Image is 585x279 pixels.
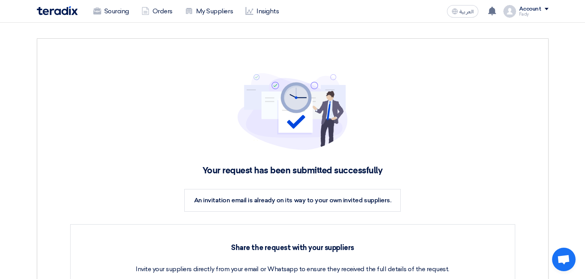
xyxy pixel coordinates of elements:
button: العربية [447,5,478,18]
p: Invite your suppliers directly from your email or Whatsapp to ensure they received the full detai... [80,265,505,274]
div: Account [519,6,541,13]
img: profile_test.png [503,5,516,18]
img: Teradix logo [37,6,78,15]
h2: Your request has been submitted successfully [70,166,515,176]
h3: Share the request with your suppliers [80,243,505,252]
a: Insights [239,3,285,20]
span: العربية [460,9,474,14]
img: project-submitted.svg [238,73,347,150]
span: An invitation email is already on its way to your own invited suppliers. [194,196,391,204]
div: Open chat [552,248,576,271]
a: Orders [135,3,179,20]
div: Fady [519,12,549,16]
a: My Suppliers [179,3,239,20]
a: Sourcing [87,3,135,20]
